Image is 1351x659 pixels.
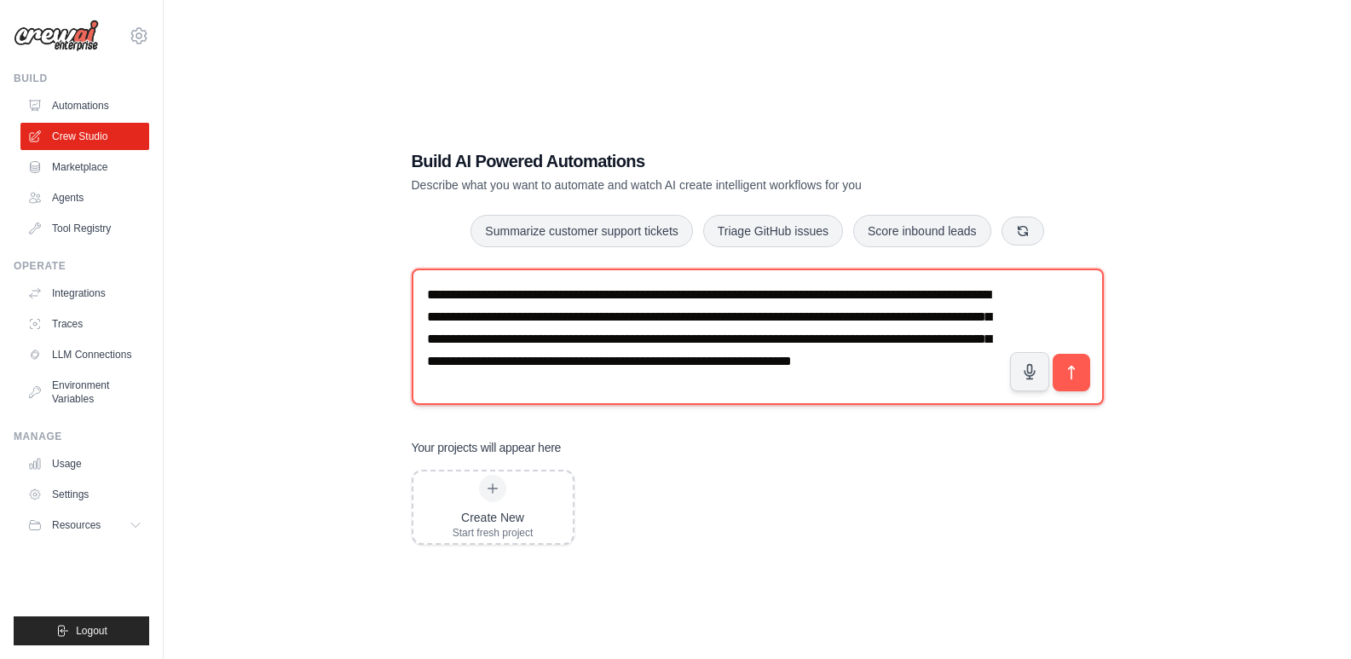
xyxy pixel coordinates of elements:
button: Triage GitHub issues [703,215,843,247]
a: Marketplace [20,153,149,181]
button: Click to speak your automation idea [1010,352,1049,391]
a: Crew Studio [20,123,149,150]
button: Logout [14,616,149,645]
img: Logo [14,20,99,52]
a: Usage [20,450,149,477]
a: Traces [20,310,149,338]
div: Build [14,72,149,85]
a: Agents [20,184,149,211]
div: Create New [453,509,534,526]
h3: Your projects will appear here [412,439,562,456]
div: Operate [14,259,149,273]
button: Resources [20,512,149,539]
div: Manage [14,430,149,443]
h1: Build AI Powered Automations [412,149,984,173]
a: Integrations [20,280,149,307]
span: Resources [52,518,101,532]
div: Start fresh project [453,526,534,540]
button: Summarize customer support tickets [471,215,692,247]
span: Logout [76,624,107,638]
button: Get new suggestions [1002,217,1044,246]
a: Tool Registry [20,215,149,242]
a: Automations [20,92,149,119]
button: Score inbound leads [853,215,991,247]
a: Settings [20,481,149,508]
p: Describe what you want to automate and watch AI create intelligent workflows for you [412,176,984,194]
a: LLM Connections [20,341,149,368]
a: Environment Variables [20,372,149,413]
